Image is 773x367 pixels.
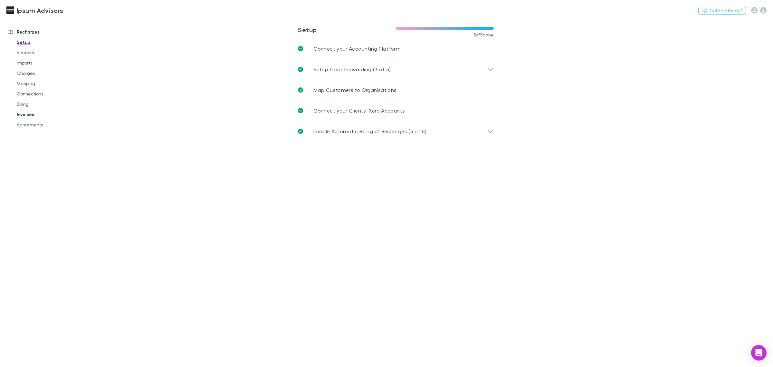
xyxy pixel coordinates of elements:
a: Mapping [10,78,91,89]
div: Enable Automatic Billing of Recharges (5 of 5) [293,121,499,142]
a: Recharges [1,27,91,37]
a: Billing [10,99,91,109]
p: Map Customers to Organisations [313,86,396,94]
div: Setup Email Forwarding (3 of 3) [293,59,499,80]
span: 5 of 5 done [473,32,494,37]
a: Charges [10,68,91,78]
a: Vendors [10,47,91,58]
a: Agreements [10,120,91,130]
p: Enable Automatic Billing of Recharges (5 of 5) [313,127,426,135]
button: Got Feedback? [698,7,746,15]
div: Open Intercom Messenger [751,345,767,361]
h3: Setup [298,26,396,34]
a: Ipsum Advisors [3,3,67,18]
h3: Ipsum Advisors [17,6,63,14]
a: Setup [10,37,91,47]
a: Connections [10,89,91,99]
p: Connect your Clients’ Xero Accounts [313,107,405,114]
a: Map Customers to Organisations [293,80,499,100]
a: Imports [10,58,91,68]
p: Connect your Accounting Platform [313,45,401,53]
a: Connect your Accounting Platform [293,38,499,59]
img: Ipsum Advisors's Logo [6,6,14,14]
a: Connect your Clients’ Xero Accounts [293,100,499,121]
p: Setup Email Forwarding (3 of 3) [313,65,391,73]
a: Invoices [10,109,91,120]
